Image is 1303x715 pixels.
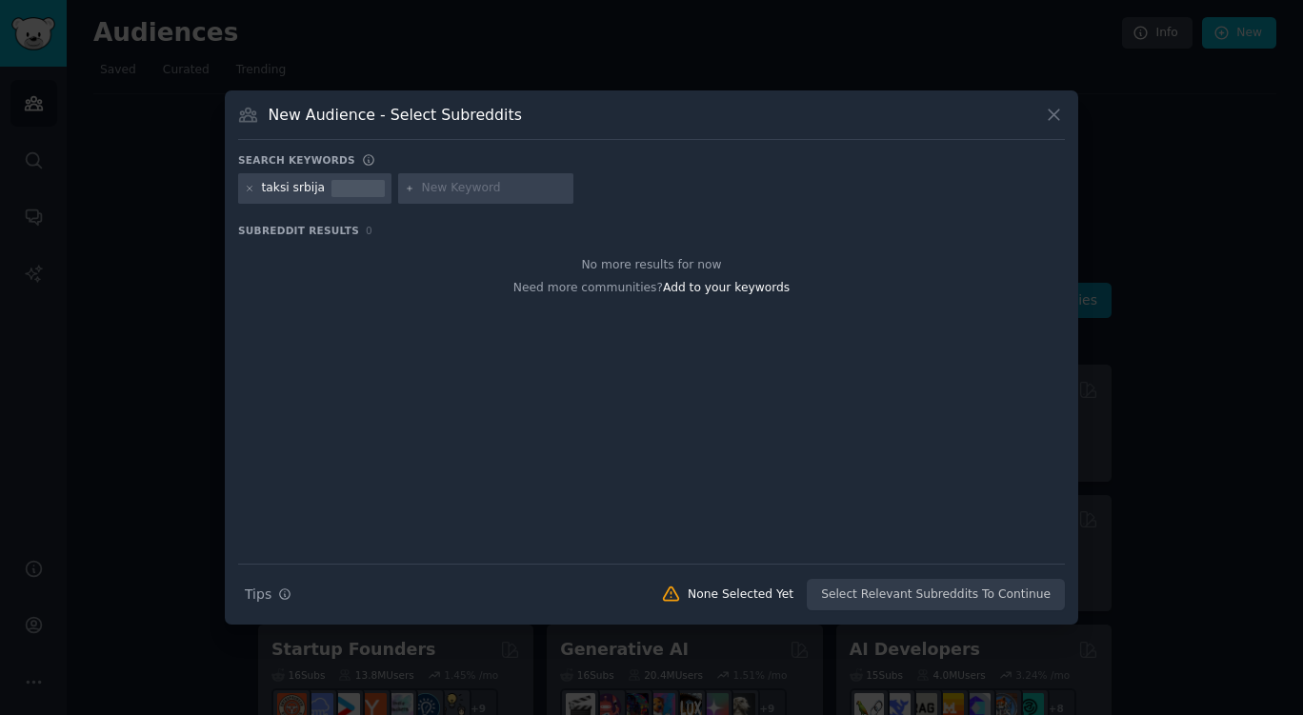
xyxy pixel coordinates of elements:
[262,180,326,197] div: taksi srbija
[238,273,1065,297] div: Need more communities?
[238,578,298,611] button: Tips
[422,180,567,197] input: New Keyword
[366,225,372,236] span: 0
[269,105,522,125] h3: New Audience - Select Subreddits
[688,586,793,604] div: None Selected Yet
[238,153,355,167] h3: Search keywords
[663,281,790,294] span: Add to your keywords
[238,224,359,237] span: Subreddit Results
[238,257,1065,274] div: No more results for now
[245,585,271,605] span: Tips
